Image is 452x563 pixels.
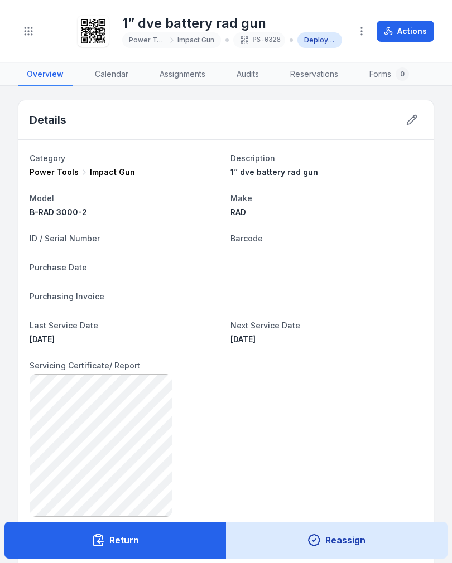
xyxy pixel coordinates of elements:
span: Model [30,193,54,203]
h2: Details [30,112,66,128]
span: Impact Gun [177,36,214,45]
span: 1” dve battery rad gun [230,167,318,177]
span: Purchasing Invoice [30,292,104,301]
div: Deployed [297,32,342,48]
a: Overview [18,63,73,86]
h1: 1” dve battery rad gun [122,14,342,32]
div: 0 [396,67,409,81]
span: Purchase Date [30,263,87,272]
button: Actions [377,21,434,42]
button: Return [4,522,227,559]
span: Power Tools [30,167,79,178]
span: Category [30,153,65,163]
span: ID / Serial Number [30,234,100,243]
a: Assignments [151,63,214,86]
span: Next Service Date [230,321,300,330]
span: Servicing Certificate/ Report [30,361,140,370]
a: Reservations [281,63,347,86]
a: Audits [228,63,268,86]
div: PS-0328 [233,32,285,48]
time: 24/7/2025, 12:00:00 am [30,334,55,344]
span: RAD [230,207,246,217]
span: Barcode [230,234,263,243]
span: Last Service Date [30,321,98,330]
a: Forms0 [360,63,418,86]
span: Description [230,153,275,163]
button: Toggle navigation [18,21,39,42]
button: Reassign [226,522,448,559]
span: [DATE] [30,334,55,344]
span: B-RAD 3000-2 [30,207,87,217]
span: Impact Gun [90,167,135,178]
span: [DATE] [230,334,256,344]
a: Calendar [86,63,137,86]
span: Make [230,193,252,203]
time: 24/7/2026, 12:00:00 am [230,334,256,344]
span: Power Tools [129,36,166,45]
